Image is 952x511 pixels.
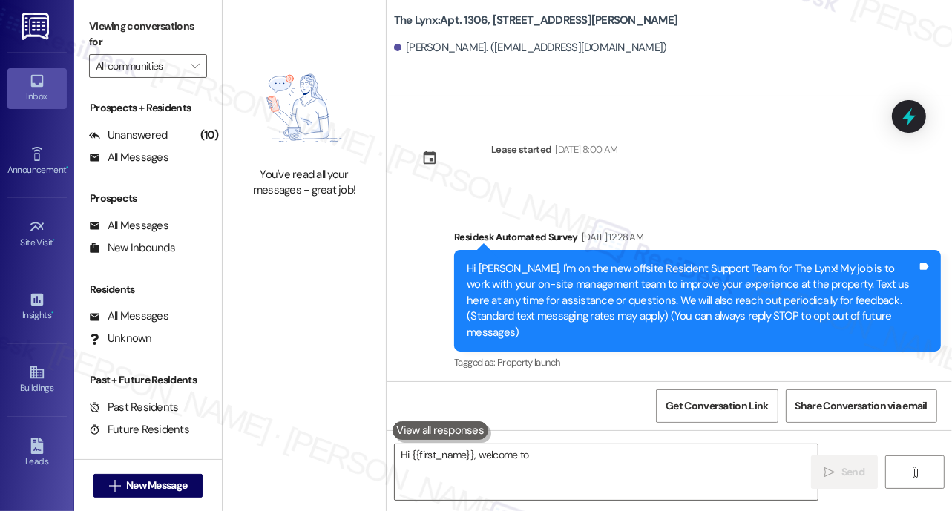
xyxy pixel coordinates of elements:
[394,13,677,28] b: The Lynx: Apt. 1306, [STREET_ADDRESS][PERSON_NAME]
[578,229,643,245] div: [DATE] 12:28 AM
[811,455,879,489] button: Send
[89,422,189,438] div: Future Residents
[197,124,222,147] div: (10)
[22,13,52,40] img: ResiDesk Logo
[7,287,67,327] a: Insights •
[109,480,120,492] i: 
[126,478,187,493] span: New Message
[89,240,175,256] div: New Inbounds
[795,398,928,414] span: Share Conversation via email
[191,60,199,72] i: 
[51,308,53,318] span: •
[467,261,917,340] div: Hi [PERSON_NAME], I'm on the new offsite Resident Support Team for The Lynx! My job is to work wi...
[89,331,152,346] div: Unknown
[909,467,920,478] i: 
[93,474,203,498] button: New Message
[74,282,222,297] div: Residents
[7,433,67,473] a: Leads
[53,235,56,245] span: •
[7,68,67,108] a: Inbox
[491,142,552,157] div: Lease started
[786,389,937,423] button: Share Conversation via email
[66,162,68,173] span: •
[89,309,168,324] div: All Messages
[552,142,618,157] div: [DATE] 8:00 AM
[454,229,941,250] div: Residesk Automated Survey
[824,467,836,478] i: 
[74,100,222,116] div: Prospects + Residents
[454,352,941,373] div: Tagged as:
[239,57,370,159] img: empty-state
[666,398,768,414] span: Get Conversation Link
[89,128,168,143] div: Unanswered
[239,167,370,199] div: You've read all your messages - great job!
[656,389,778,423] button: Get Conversation Link
[89,15,207,54] label: Viewing conversations for
[395,444,818,500] textarea: Hi
[74,191,222,206] div: Prospects
[841,464,864,480] span: Send
[7,360,67,400] a: Buildings
[96,54,183,78] input: All communities
[394,40,667,56] div: [PERSON_NAME]. ([EMAIL_ADDRESS][DOMAIN_NAME])
[497,356,559,369] span: Property launch
[89,218,168,234] div: All Messages
[89,150,168,165] div: All Messages
[89,400,179,415] div: Past Residents
[74,372,222,388] div: Past + Future Residents
[7,214,67,254] a: Site Visit •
